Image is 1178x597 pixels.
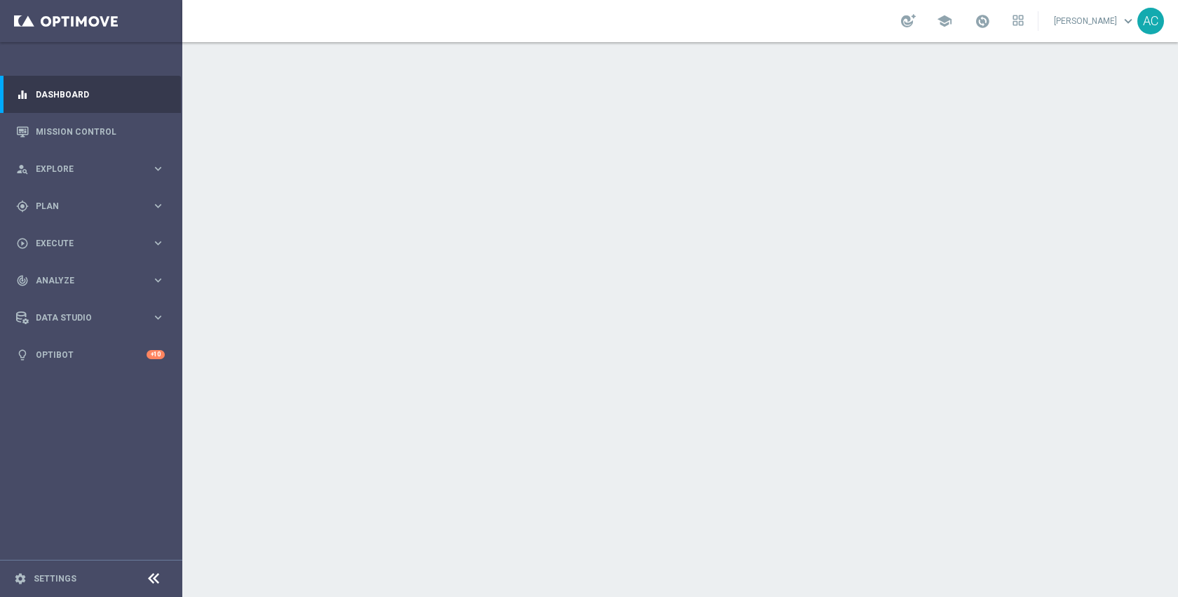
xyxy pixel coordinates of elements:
span: Execute [36,239,151,248]
i: track_changes [16,274,29,287]
button: gps_fixed Plan keyboard_arrow_right [15,201,165,212]
div: Optibot [16,336,165,373]
div: Mission Control [16,113,165,150]
span: Analyze [36,276,151,285]
button: play_circle_outline Execute keyboard_arrow_right [15,238,165,249]
button: Mission Control [15,126,165,137]
button: equalizer Dashboard [15,89,165,100]
div: Explore [16,163,151,175]
button: Data Studio keyboard_arrow_right [15,312,165,323]
a: Dashboard [36,76,165,113]
button: track_changes Analyze keyboard_arrow_right [15,275,165,286]
span: Data Studio [36,314,151,322]
i: gps_fixed [16,200,29,213]
span: Plan [36,202,151,210]
i: settings [14,572,27,585]
a: Optibot [36,336,147,373]
div: Execute [16,237,151,250]
a: [PERSON_NAME]keyboard_arrow_down [1052,11,1137,32]
span: Explore [36,165,151,173]
i: keyboard_arrow_right [151,162,165,175]
div: Plan [16,200,151,213]
div: AC [1137,8,1164,34]
button: person_search Explore keyboard_arrow_right [15,163,165,175]
i: keyboard_arrow_right [151,311,165,324]
button: lightbulb Optibot +10 [15,349,165,361]
span: school [937,13,952,29]
a: Settings [34,575,76,583]
i: keyboard_arrow_right [151,236,165,250]
a: Mission Control [36,113,165,150]
i: play_circle_outline [16,237,29,250]
i: keyboard_arrow_right [151,199,165,213]
i: equalizer [16,88,29,101]
div: Data Studio [16,311,151,324]
div: +10 [147,350,165,359]
i: lightbulb [16,349,29,361]
i: keyboard_arrow_right [151,274,165,287]
span: keyboard_arrow_down [1121,13,1136,29]
div: Dashboard [16,76,165,113]
i: person_search [16,163,29,175]
div: Analyze [16,274,151,287]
